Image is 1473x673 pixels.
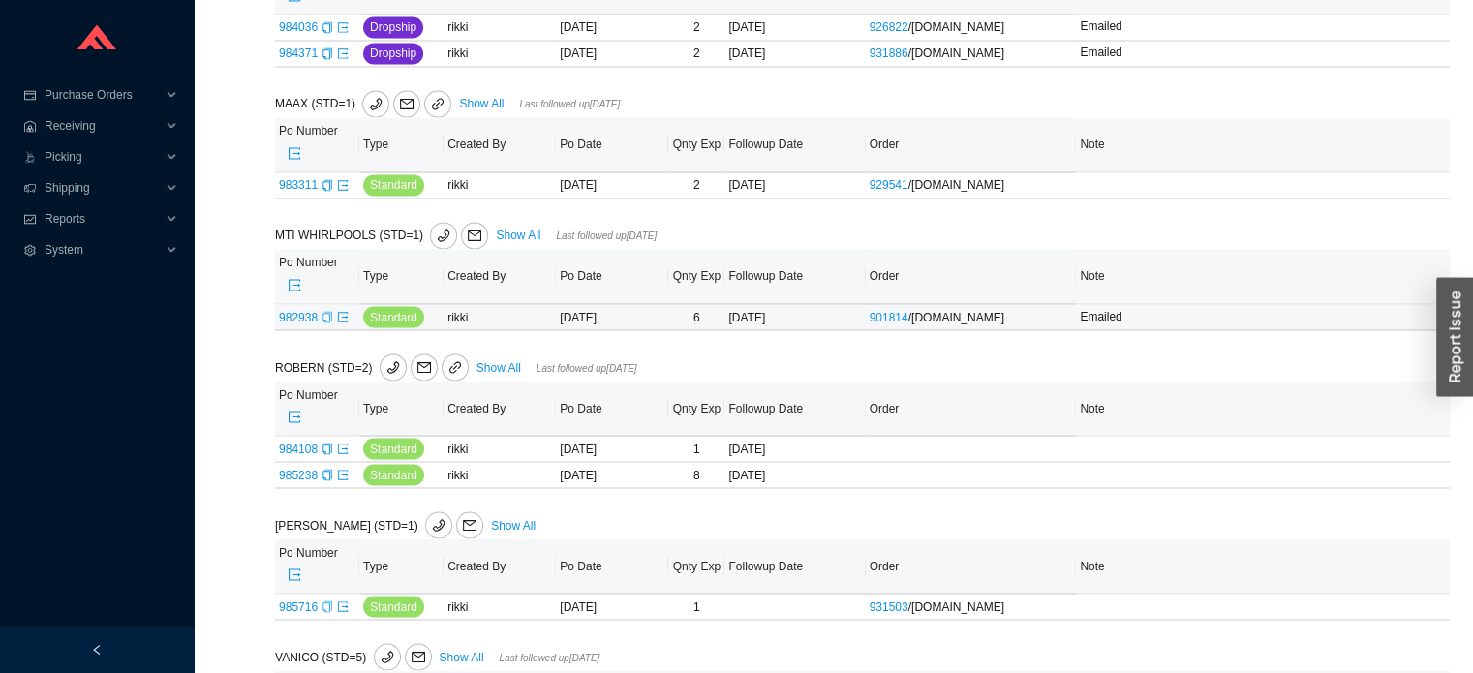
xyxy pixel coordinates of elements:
[288,410,301,425] span: export
[1080,46,1121,59] span: Emailed
[556,594,668,620] td: [DATE]
[870,599,908,613] a: 931503
[411,353,438,381] button: mail
[45,234,161,265] span: System
[556,538,668,594] th: Po Date
[363,306,424,327] button: Standard
[668,117,724,172] th: Qnty Exp
[337,179,349,191] span: export
[461,222,488,249] button: mail
[866,172,1077,199] td: / [DOMAIN_NAME]
[556,381,668,436] th: Po Date
[556,230,657,241] span: Last followed up [DATE]
[45,110,161,141] span: Receiving
[444,117,556,172] th: Created By
[668,304,724,330] td: 6
[275,249,359,304] th: Po Number
[668,436,724,462] td: 1
[556,41,668,67] td: [DATE]
[363,43,423,64] button: Dropship
[322,175,333,195] div: Copy
[425,511,452,538] button: phone
[23,213,37,225] span: fund
[322,469,333,480] span: copy
[279,599,318,613] a: 985716
[322,443,333,454] span: copy
[394,97,419,110] span: mail
[866,304,1077,330] td: / [DOMAIN_NAME]
[500,652,600,662] span: Last followed up [DATE]
[866,381,1077,436] th: Order
[457,518,482,532] span: mail
[668,594,724,620] td: 1
[279,310,318,323] a: 982938
[337,20,349,34] a: export
[279,178,318,192] a: 983311
[45,79,161,110] span: Purchase Orders
[322,21,333,33] span: copy
[444,594,556,620] td: rikki
[363,438,424,459] button: Standard
[1076,117,1450,172] th: Note
[444,249,556,304] th: Created By
[370,465,417,484] span: Standard
[870,46,908,60] a: 931886
[393,90,420,117] button: mail
[491,518,536,532] a: Show All
[430,222,457,249] button: phone
[362,90,389,117] button: phone
[724,538,865,594] th: Followup Date
[444,436,556,462] td: rikki
[476,360,521,374] a: Show All
[668,249,724,304] th: Qnty Exp
[431,229,456,242] span: phone
[322,439,333,458] div: Copy
[287,272,302,299] button: export
[370,17,416,37] span: Dropship
[519,99,620,109] span: Last followed up [DATE]
[322,17,333,37] div: Copy
[374,643,401,670] button: phone
[275,117,359,172] th: Po Number
[496,229,540,242] a: Show All
[337,442,349,455] a: export
[275,360,473,374] span: ROBERN (STD=2)
[337,443,349,454] span: export
[556,117,668,172] th: Po Date
[462,229,487,242] span: mail
[375,650,400,663] span: phone
[359,249,444,304] th: Type
[1076,538,1450,594] th: Note
[363,16,423,38] button: Dropship
[456,511,483,538] button: mail
[370,44,416,63] span: Dropship
[444,41,556,67] td: rikki
[23,89,37,101] span: credit-card
[556,249,668,304] th: Po Date
[728,17,861,37] div: [DATE]
[287,404,302,431] button: export
[668,41,724,67] td: 2
[279,442,318,455] a: 984108
[322,307,333,326] div: Copy
[405,643,432,670] button: mail
[322,179,333,191] span: copy
[23,244,37,256] span: setting
[287,562,302,589] button: export
[370,597,417,616] span: Standard
[724,249,865,304] th: Followup Date
[288,146,301,162] span: export
[442,353,469,381] a: link
[45,141,161,172] span: Picking
[431,98,445,113] span: link
[288,278,301,293] span: export
[363,97,388,110] span: phone
[370,175,417,195] span: Standard
[337,599,349,613] a: export
[380,353,407,381] button: phone
[866,117,1077,172] th: Order
[275,518,487,532] span: [PERSON_NAME] (STD=1)
[337,178,349,192] a: export
[444,172,556,199] td: rikki
[287,140,302,168] button: export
